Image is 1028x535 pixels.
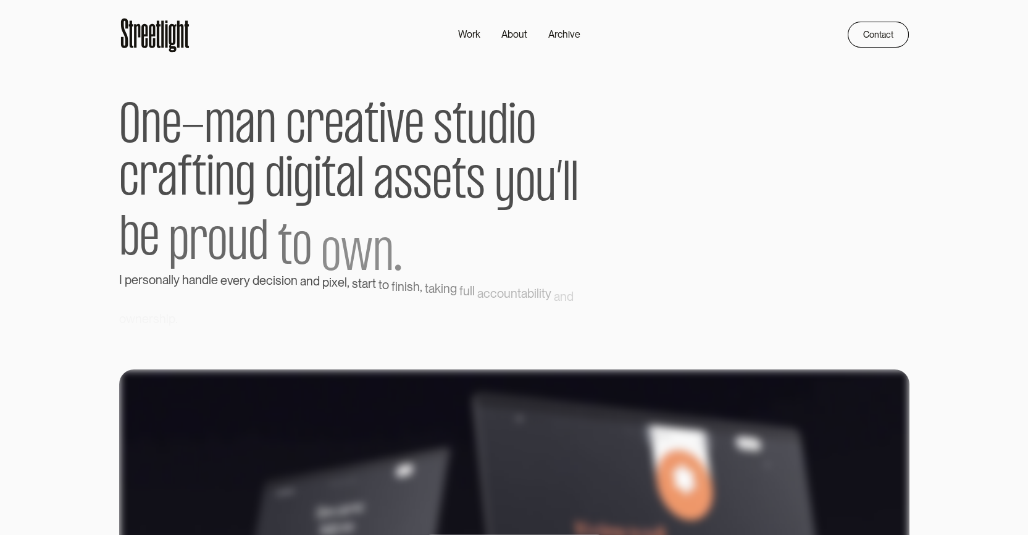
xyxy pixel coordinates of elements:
[467,103,488,154] span: u
[256,102,277,153] span: n
[535,160,556,211] span: u
[336,156,356,207] span: a
[407,277,413,295] span: s
[293,156,314,207] span: g
[539,284,541,303] span: i
[488,103,508,154] span: d
[516,160,535,211] span: o
[292,224,312,276] span: o
[466,158,485,209] span: s
[358,274,362,292] span: t
[537,284,539,303] span: l
[404,102,424,153] span: e
[504,284,511,303] span: u
[253,271,259,290] span: d
[347,272,349,291] span: ,
[432,158,452,209] span: e
[501,27,527,42] div: About
[394,158,413,209] span: s
[541,284,545,303] span: t
[508,103,516,154] span: i
[425,279,428,297] span: t
[182,102,204,153] span: -
[324,102,344,153] span: e
[382,275,389,293] span: o
[554,287,560,306] span: a
[570,160,579,211] span: l
[556,160,562,211] span: ’
[153,310,159,328] span: s
[149,310,153,328] span: r
[341,230,373,282] span: w
[344,102,364,153] span: a
[394,230,402,282] span: .
[374,158,394,209] span: a
[313,272,320,290] span: d
[175,310,178,328] span: .
[207,219,227,271] span: o
[195,271,202,289] span: n
[119,310,126,328] span: o
[362,274,368,292] span: a
[458,27,480,42] div: Work
[139,154,157,206] span: r
[404,277,407,295] span: i
[214,154,235,206] span: n
[459,281,463,300] span: f
[265,156,285,207] span: d
[562,160,570,211] span: l
[548,27,580,42] div: Archive
[391,277,395,295] span: f
[435,279,441,297] span: k
[266,271,273,290] span: c
[178,154,192,206] span: f
[300,272,306,290] span: a
[248,219,269,271] span: d
[497,284,504,303] span: o
[395,277,398,295] span: i
[192,154,206,206] span: t
[169,271,171,289] span: l
[169,219,189,271] span: p
[189,219,207,271] span: r
[534,284,537,303] span: i
[204,102,235,153] span: m
[545,284,551,303] span: y
[495,160,516,211] span: y
[227,219,248,271] span: u
[450,279,457,297] span: g
[372,274,376,292] span: t
[275,271,282,290] span: s
[477,284,483,303] span: a
[428,279,435,297] span: a
[511,284,517,303] span: n
[125,271,132,289] span: p
[162,271,169,289] span: a
[364,102,378,153] span: t
[521,284,527,303] span: a
[452,158,466,209] span: t
[278,224,292,276] span: t
[240,271,244,289] span: r
[135,310,142,328] span: n
[527,284,534,303] span: b
[206,154,214,206] span: i
[378,275,382,293] span: t
[119,154,139,206] span: c
[202,271,209,289] span: d
[244,271,250,289] span: y
[143,271,149,289] span: s
[171,271,173,289] span: l
[159,310,166,328] span: h
[189,271,195,289] span: a
[356,156,364,207] span: l
[448,24,491,45] a: Work
[235,102,256,153] span: a
[441,279,443,297] span: i
[314,156,322,207] span: i
[259,271,266,290] span: e
[173,271,180,289] span: y
[119,102,141,153] span: O
[491,24,538,45] a: About
[490,284,497,303] span: c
